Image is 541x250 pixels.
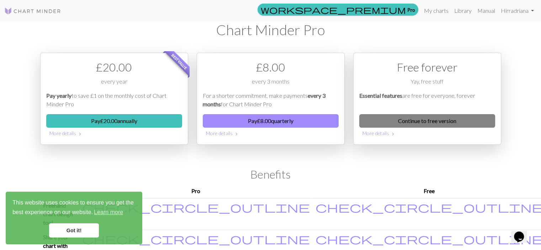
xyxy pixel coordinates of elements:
[359,114,495,128] a: Continue to free version
[49,223,99,238] a: dismiss cookie message
[46,128,182,139] button: More details
[40,167,501,181] h2: Benefits
[46,92,71,99] em: Pay yearly
[82,233,310,244] i: Included
[164,47,194,77] span: Best value
[203,77,339,91] div: every 3 months
[203,59,339,76] div: £ 8.00
[77,131,83,138] span: chevron_right
[79,184,313,198] th: Pro
[203,91,339,108] p: For a shorter commitment, make payments for Chart Minder Pro
[511,222,534,243] iframe: chat widget
[359,77,495,91] div: Yay, free stuff
[203,114,339,128] button: Pay£8.00quarterly
[93,207,124,218] a: learn more about cookies
[359,91,495,108] p: are free for everyone, forever
[451,4,474,18] a: Library
[474,4,498,18] a: Manual
[82,200,310,214] span: check_circle_outline
[12,198,136,218] span: This website uses cookies to ensure you get the best experience on our website.
[46,59,182,76] div: £ 20.00
[359,128,495,139] button: More details
[40,53,188,145] div: Payment option 1
[421,4,451,18] a: My charts
[258,4,418,16] a: Pro
[203,92,325,107] em: every 3 months
[498,4,537,18] a: Hirradriana
[203,128,339,139] button: More details
[390,131,396,138] span: chevron_right
[82,232,310,245] span: check_circle_outline
[6,192,142,244] div: cookieconsent
[234,131,239,138] span: chevron_right
[46,91,182,108] p: to save £1 on the monthly cost of Chart Minder Pro
[4,7,61,15] img: Logo
[40,21,501,38] h1: Chart Minder Pro
[261,5,406,15] span: workspace_premium
[359,92,402,99] em: Essential features
[46,77,182,91] div: every year
[82,201,310,213] i: Included
[46,114,182,128] button: Pay£20.00annually
[353,53,501,145] div: Free option
[197,53,345,145] div: Payment option 2
[359,59,495,76] div: Free forever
